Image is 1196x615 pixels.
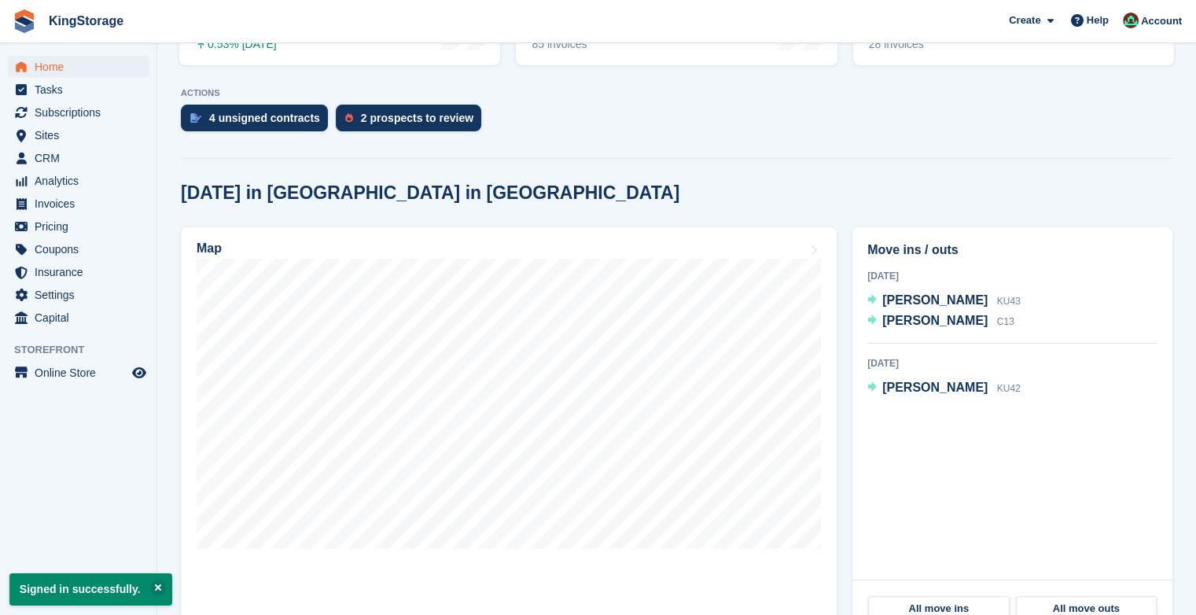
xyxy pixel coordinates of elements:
a: menu [8,284,149,306]
span: Storefront [14,342,156,358]
a: [PERSON_NAME] KU43 [867,291,1021,311]
span: Settings [35,284,129,306]
a: [PERSON_NAME] C13 [867,311,1014,332]
img: contract_signature_icon-13c848040528278c33f63329250d36e43548de30e8caae1d1a13099fd9432cc5.svg [190,113,201,123]
span: Insurance [35,261,129,283]
span: Sites [35,124,129,146]
span: Coupons [35,238,129,260]
a: menu [8,193,149,215]
span: [PERSON_NAME] [882,314,988,327]
div: [DATE] [867,356,1157,370]
span: [PERSON_NAME] [882,381,988,394]
span: KU43 [997,296,1021,307]
a: menu [8,261,149,283]
h2: [DATE] in [GEOGRAPHIC_DATA] in [GEOGRAPHIC_DATA] [181,182,679,204]
span: [PERSON_NAME] [882,293,988,307]
a: menu [8,101,149,123]
a: 2 prospects to review [336,105,489,139]
p: ACTIONS [181,88,1172,98]
div: [DATE] [867,269,1157,283]
span: Pricing [35,215,129,238]
div: 2 prospects to review [361,112,473,124]
a: [PERSON_NAME] KU42 [867,378,1021,399]
img: stora-icon-8386f47178a22dfd0bd8f6a31ec36ba5ce8667c1dd55bd0f319d3a0aa187defe.svg [13,9,36,33]
a: Preview store [130,363,149,382]
img: prospect-51fa495bee0391a8d652442698ab0144808aea92771e9ea1ae160a38d050c398.svg [345,113,353,123]
div: 4 unsigned contracts [209,112,320,124]
h2: Move ins / outs [867,241,1157,260]
img: John King [1123,13,1139,28]
div: 28 invoices [869,38,982,51]
span: Analytics [35,170,129,192]
span: Account [1141,13,1182,29]
a: 4 unsigned contracts [181,105,336,139]
span: CRM [35,147,129,169]
a: menu [8,362,149,384]
span: Home [35,56,129,78]
a: KingStorage [42,8,130,34]
span: Tasks [35,79,129,101]
a: menu [8,170,149,192]
span: KU42 [997,383,1021,394]
div: 85 invoices [532,38,659,51]
a: menu [8,238,149,260]
span: C13 [997,316,1014,327]
a: menu [8,124,149,146]
span: Online Store [35,362,129,384]
span: Help [1087,13,1109,28]
span: Invoices [35,193,129,215]
span: Subscriptions [35,101,129,123]
div: 0.53% [DATE] [195,38,277,51]
span: Capital [35,307,129,329]
span: Create [1009,13,1040,28]
a: menu [8,79,149,101]
a: menu [8,56,149,78]
a: menu [8,147,149,169]
a: menu [8,215,149,238]
p: Signed in successfully. [9,573,172,606]
h2: Map [197,241,222,256]
a: menu [8,307,149,329]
